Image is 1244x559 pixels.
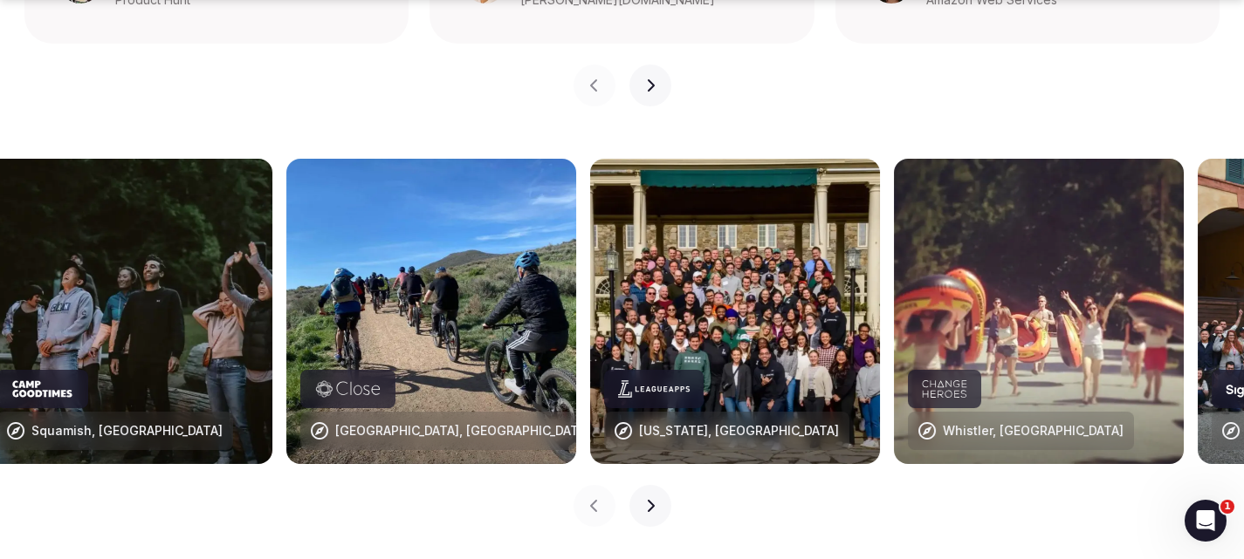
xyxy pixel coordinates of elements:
img: New York, USA [590,159,880,464]
div: Whistler, [GEOGRAPHIC_DATA] [943,422,1124,440]
iframe: Intercom live chat [1185,500,1227,542]
div: Squamish, [GEOGRAPHIC_DATA] [31,422,223,440]
img: Whistler, Canada [894,159,1184,464]
img: Lombardy, Italy [286,159,576,464]
span: 1 [1220,500,1234,514]
div: [GEOGRAPHIC_DATA], [GEOGRAPHIC_DATA] [335,422,590,440]
div: [US_STATE], [GEOGRAPHIC_DATA] [639,422,839,440]
svg: LeagueApps company logo [618,380,690,398]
